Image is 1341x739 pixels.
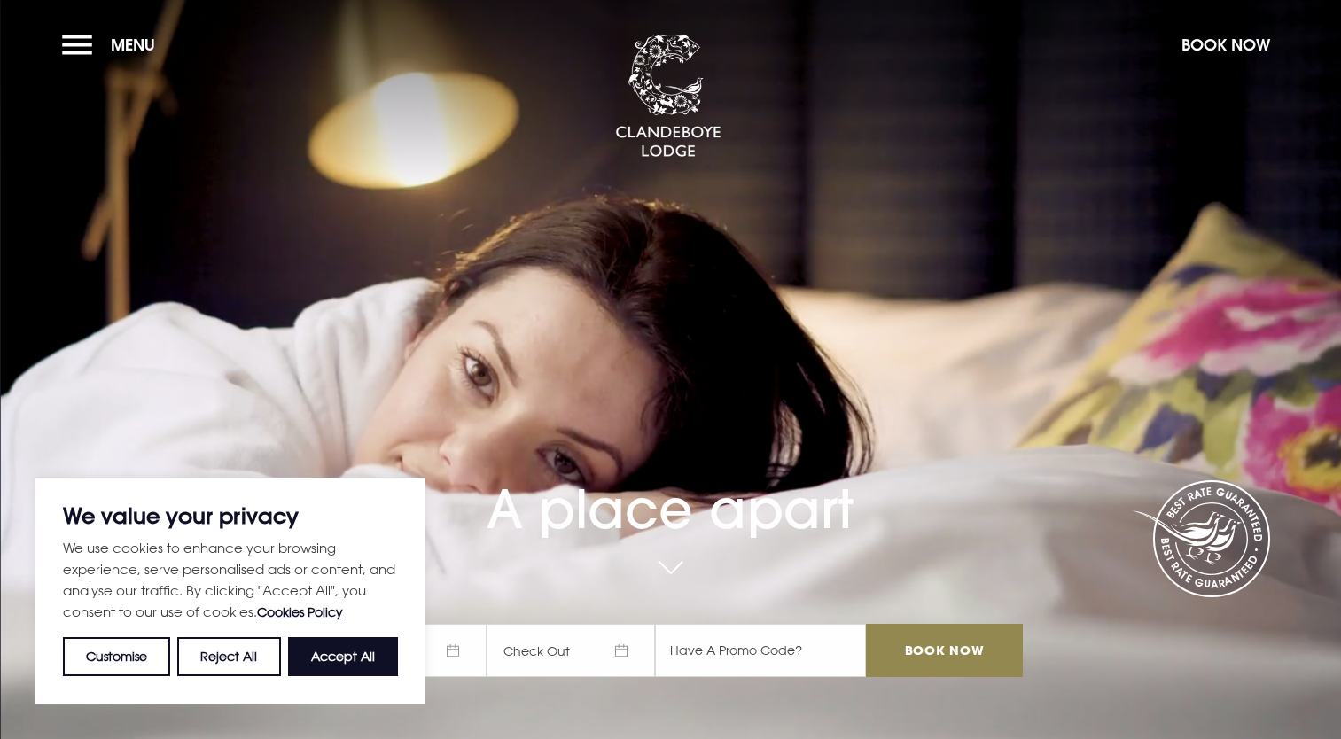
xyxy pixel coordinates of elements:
span: Menu [111,35,155,55]
button: Accept All [288,637,398,676]
a: Cookies Policy [257,604,343,619]
button: Book Now [1173,26,1279,64]
img: Clandeboye Lodge [615,35,721,159]
button: Menu [62,26,164,64]
span: Check Out [487,624,655,677]
button: Reject All [177,637,280,676]
input: Have A Promo Code? [655,624,866,677]
p: We value your privacy [63,505,398,526]
div: We value your privacy [35,478,425,704]
p: We use cookies to enhance your browsing experience, serve personalised ads or content, and analys... [63,537,398,623]
input: Book Now [866,624,1022,677]
h1: A place apart [318,432,1022,541]
button: Customise [63,637,170,676]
